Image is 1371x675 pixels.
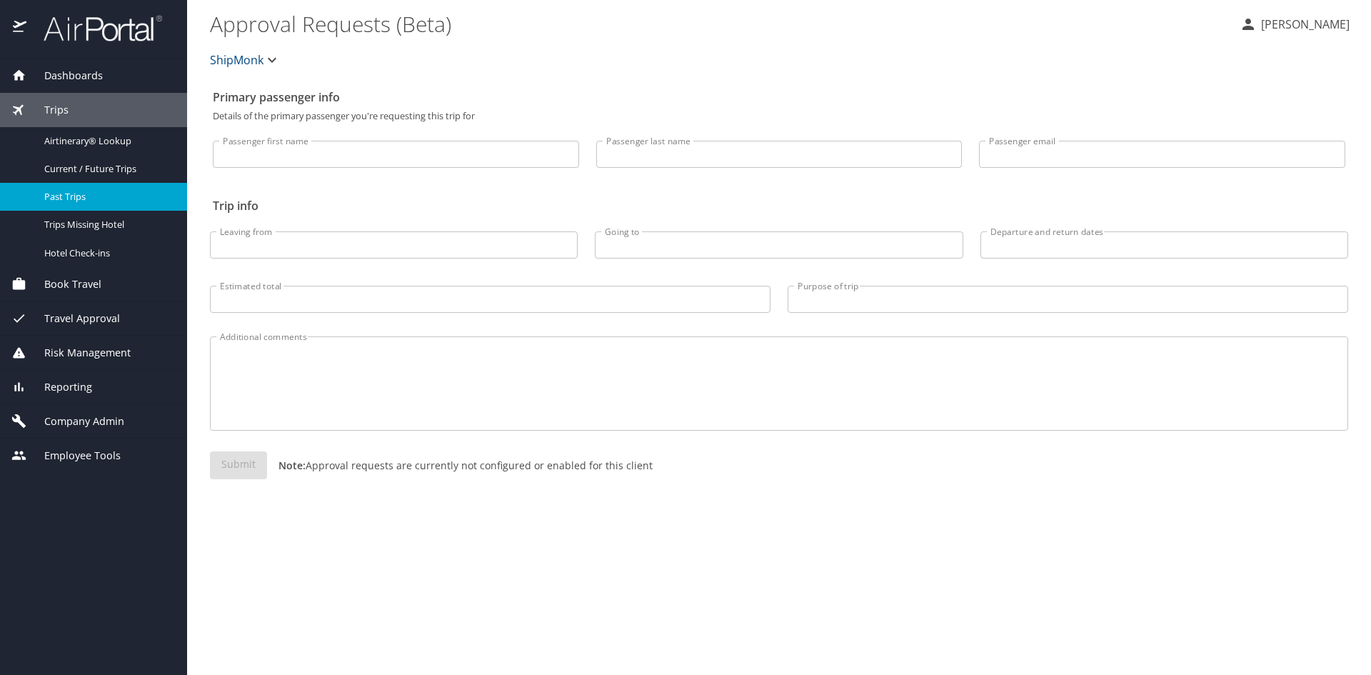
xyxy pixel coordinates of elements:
[44,218,170,231] span: Trips Missing Hotel
[44,246,170,260] span: Hotel Check-ins
[213,111,1345,121] p: Details of the primary passenger you're requesting this trip for
[26,448,121,464] span: Employee Tools
[13,14,28,42] img: icon-airportal.png
[204,46,286,74] button: ShipMonk
[278,459,306,472] strong: Note:
[213,194,1345,217] h2: Trip info
[213,86,1345,109] h2: Primary passenger info
[44,134,170,148] span: Airtinerary® Lookup
[26,414,124,429] span: Company Admin
[26,68,103,84] span: Dashboards
[26,276,101,292] span: Book Travel
[26,379,92,395] span: Reporting
[210,1,1228,46] h1: Approval Requests (Beta)
[267,458,653,473] p: Approval requests are currently not configured or enabled for this client
[44,162,170,176] span: Current / Future Trips
[26,345,131,361] span: Risk Management
[26,311,120,326] span: Travel Approval
[210,50,263,70] span: ShipMonk
[1234,11,1355,37] button: [PERSON_NAME]
[44,190,170,204] span: Past Trips
[28,14,162,42] img: airportal-logo.png
[26,102,69,118] span: Trips
[1257,16,1350,33] p: [PERSON_NAME]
